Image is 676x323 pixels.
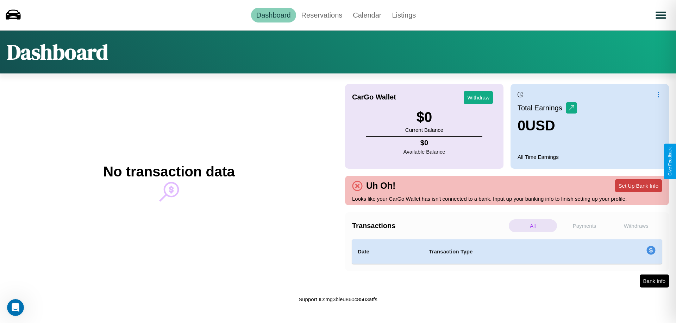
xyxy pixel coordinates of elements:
[352,194,662,204] p: Looks like your CarGo Wallet has isn't connected to a bank. Input up your banking info to finish ...
[509,219,557,232] p: All
[348,8,387,22] a: Calendar
[640,274,669,288] button: Bank Info
[403,139,445,147] h4: $ 0
[352,239,662,264] table: simple table
[651,5,671,25] button: Open menu
[296,8,348,22] a: Reservations
[405,125,443,135] p: Current Balance
[103,164,234,180] h2: No transaction data
[403,147,445,156] p: Available Balance
[518,152,662,162] p: All Time Earnings
[387,8,421,22] a: Listings
[405,109,443,125] h3: $ 0
[7,38,108,66] h1: Dashboard
[363,181,399,191] h4: Uh Oh!
[668,147,672,176] div: Give Feedback
[561,219,609,232] p: Payments
[251,8,296,22] a: Dashboard
[615,179,662,192] button: Set Up Bank Info
[518,118,577,134] h3: 0 USD
[358,247,418,256] h4: Date
[299,295,377,304] p: Support ID: mg3bleu860c85u3atfs
[7,299,24,316] iframe: Intercom live chat
[352,222,507,230] h4: Transactions
[429,247,589,256] h4: Transaction Type
[352,93,396,101] h4: CarGo Wallet
[464,91,493,104] button: Withdraw
[518,102,566,114] p: Total Earnings
[612,219,660,232] p: Withdraws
